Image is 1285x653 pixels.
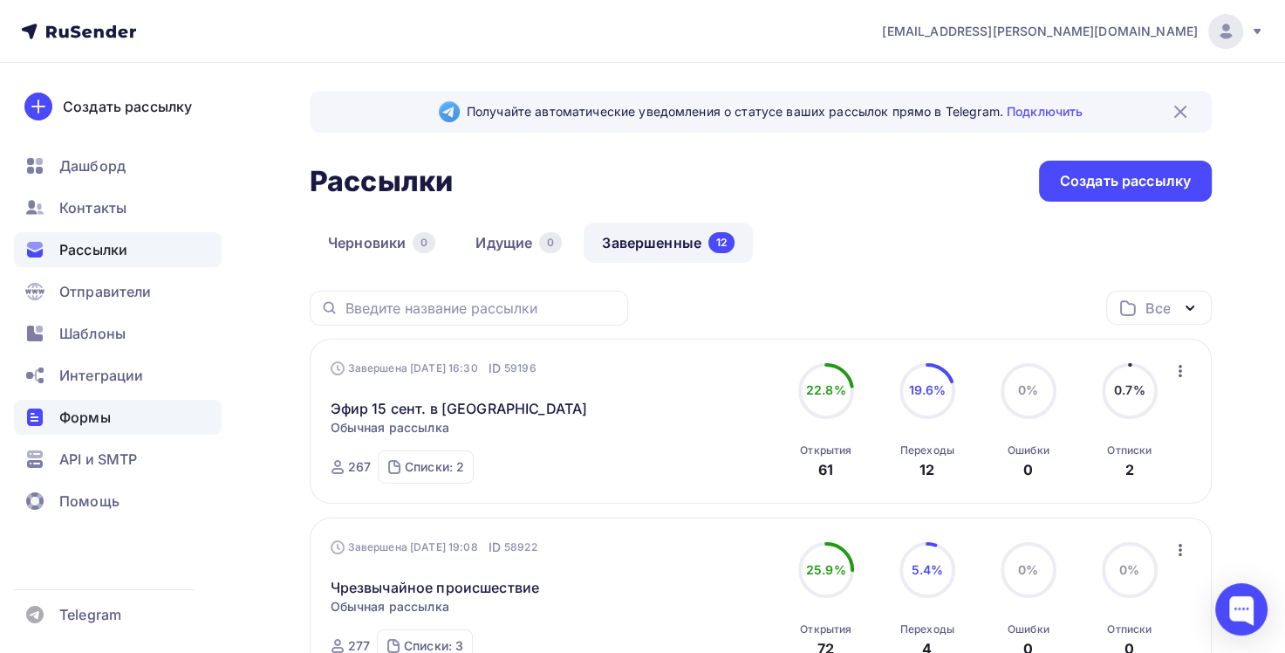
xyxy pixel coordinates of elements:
span: 25.9% [806,562,846,577]
span: Контакты [59,197,126,218]
a: Эфир 15 сент. в [GEOGRAPHIC_DATA] [331,398,588,419]
span: Шаблоны [59,323,126,344]
span: 0% [1018,382,1038,397]
span: Рассылки [59,239,127,260]
div: Открытия [800,443,851,457]
a: Контакты [14,190,222,225]
div: Ошибки [1008,443,1049,457]
a: [EMAIL_ADDRESS][PERSON_NAME][DOMAIN_NAME] [882,14,1264,49]
span: 0% [1018,562,1038,577]
span: 59196 [504,360,537,377]
span: Telegram [59,604,121,625]
span: Отправители [59,281,152,302]
div: Списки: 2 [405,458,464,476]
div: Переходы [900,622,954,636]
span: Интеграции [59,365,143,386]
div: Отписки [1107,443,1152,457]
a: Шаблоны [14,316,222,351]
span: API и SMTP [59,449,137,470]
span: 5.4% [911,562,943,577]
div: 0 [413,232,435,253]
span: 0% [1119,562,1139,577]
div: Переходы [900,443,954,457]
span: Получайте автоматические уведомления о статусе ваших рассылок прямо в Telegram. [467,103,1083,120]
input: Введите название рассылки [345,299,618,318]
div: 267 [348,458,371,476]
div: 12 [919,459,934,480]
div: Создать рассылку [1060,171,1191,191]
div: Завершена [DATE] 19:08 [331,539,537,556]
button: Все [1106,291,1212,325]
div: 61 [818,459,833,480]
span: ID [489,360,501,377]
div: Открытия [800,622,851,636]
div: 0 [1023,459,1033,480]
span: Обычная рассылка [331,598,449,615]
div: Отписки [1107,622,1152,636]
div: Все [1145,298,1170,319]
span: Помощь [59,491,120,512]
a: Завершенные12 [584,223,753,263]
span: ID [489,539,501,556]
span: Формы [59,407,111,428]
a: Подключить [1007,104,1083,119]
span: 19.6% [908,382,946,397]
div: Завершена [DATE] 16:30 [331,360,537,377]
a: Формы [14,400,222,435]
a: Отправители [14,274,222,309]
a: Чрезвычайное происшествие [331,577,540,598]
span: Обычная рассылка [331,419,449,436]
h2: Рассылки [310,164,453,199]
a: Черновики0 [310,223,454,263]
div: 2 [1125,459,1134,480]
div: 12 [708,232,735,253]
span: 22.8% [806,382,846,397]
span: 0.7% [1114,382,1145,397]
a: Дашборд [14,148,222,183]
img: Telegram [439,101,460,122]
a: Идущие0 [457,223,580,263]
a: Рассылки [14,232,222,267]
div: Создать рассылку [63,96,192,117]
span: Дашборд [59,155,126,176]
div: 0 [539,232,562,253]
span: 58922 [504,539,537,556]
span: [EMAIL_ADDRESS][PERSON_NAME][DOMAIN_NAME] [882,23,1198,40]
div: Ошибки [1008,622,1049,636]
